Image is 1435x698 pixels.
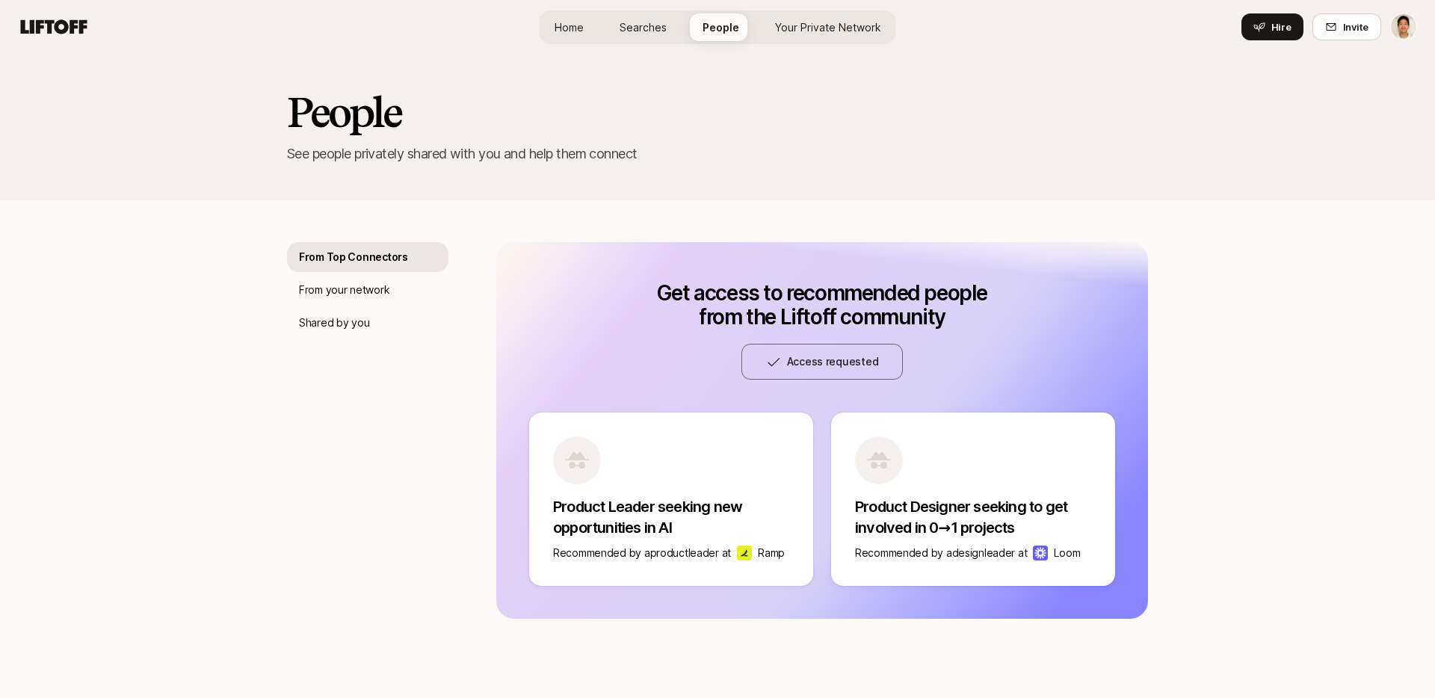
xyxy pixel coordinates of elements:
button: Jeremy Chen [1390,13,1417,40]
h2: People [287,90,1148,135]
span: Home [555,19,584,35]
p: From Top Connectors [299,248,408,266]
p: Loom [1054,544,1080,562]
p: Product Designer seeking to get involved in 0→1 projects [855,496,1091,538]
button: Hire [1241,13,1303,40]
span: Searches [620,19,667,35]
p: See people privately shared with you and help them connect [287,143,1148,164]
img: Loom [1033,546,1048,560]
span: Your Private Network [775,19,881,35]
img: Ramp [737,546,752,560]
a: Searches [608,13,679,41]
p: Recommended by a product leader at [553,544,731,562]
p: Recommended by a design leader at [855,544,1027,562]
span: People [703,19,739,35]
p: Ramp [758,544,785,562]
span: Invite [1343,19,1368,34]
p: Get access to recommended people from the Liftoff community [639,281,1005,329]
a: People [691,13,751,41]
button: Access requested [741,344,904,380]
p: Shared by you [299,314,369,332]
a: Home [543,13,596,41]
span: Hire [1271,19,1291,34]
img: Jeremy Chen [1391,14,1416,40]
a: Your Private Network [763,13,893,41]
button: Invite [1312,13,1381,40]
p: From your network [299,281,389,299]
p: Product Leader seeking new opportunities in AI [553,496,789,538]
